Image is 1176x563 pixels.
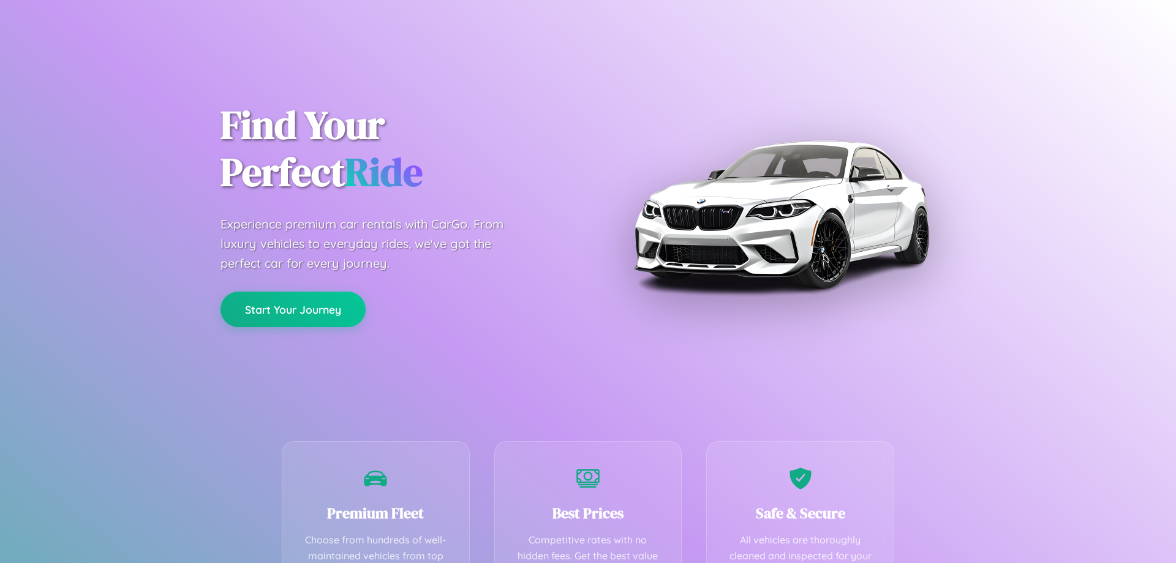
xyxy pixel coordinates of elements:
[221,292,366,327] button: Start Your Journey
[628,61,934,368] img: Premium BMW car rental vehicle
[221,214,527,273] p: Experience premium car rentals with CarGo. From luxury vehicles to everyday rides, we've got the ...
[513,503,663,523] h3: Best Prices
[221,102,570,196] h1: Find Your Perfect
[301,503,451,523] h3: Premium Fleet
[725,503,875,523] h3: Safe & Secure
[345,145,423,198] span: Ride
